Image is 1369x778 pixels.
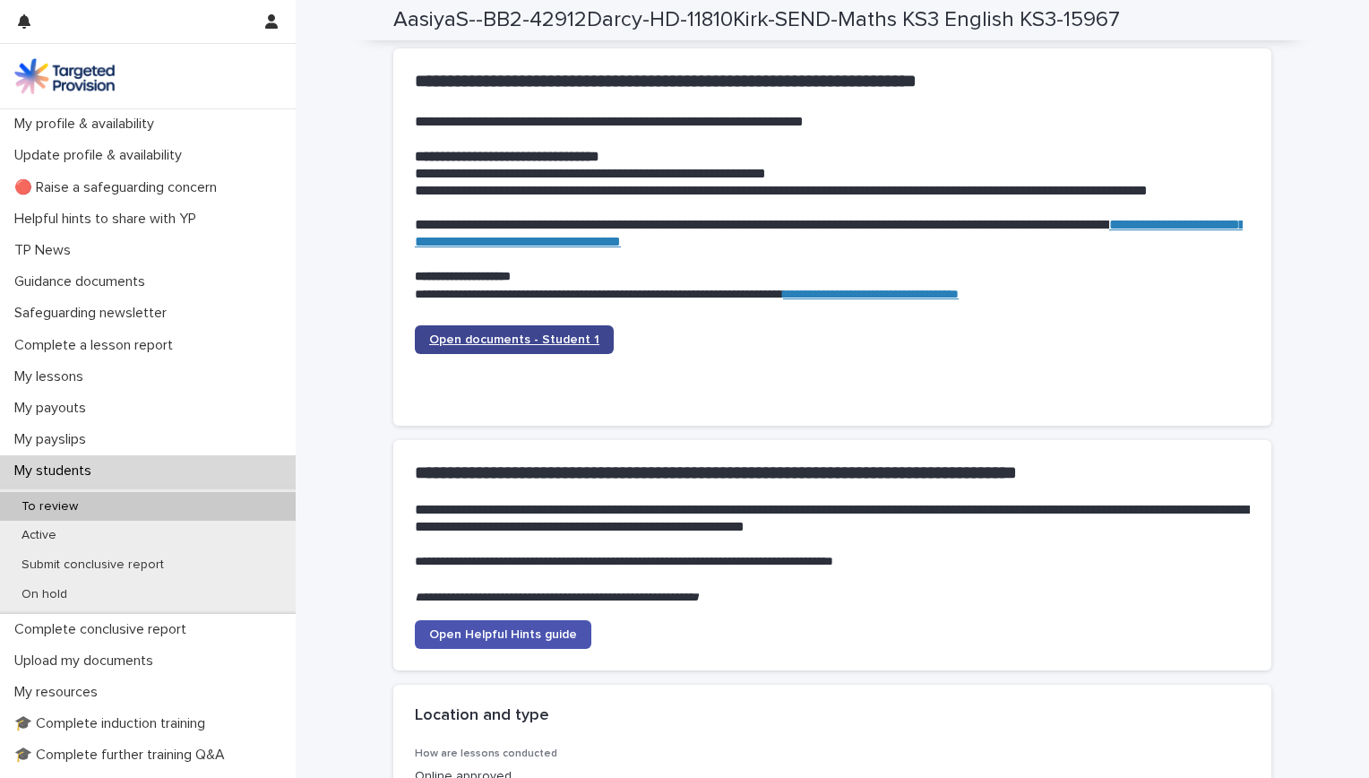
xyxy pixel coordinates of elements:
p: Upload my documents [7,653,168,670]
p: Complete conclusive report [7,621,201,638]
p: Submit conclusive report [7,558,178,573]
p: My students [7,462,106,480]
span: Open documents - Student 1 [429,333,599,346]
p: My payslips [7,431,100,448]
img: M5nRWzHhSzIhMunXDL62 [14,58,115,94]
span: How are lessons conducted [415,748,557,759]
p: Update profile & availability [7,147,196,164]
p: Complete a lesson report [7,337,187,354]
p: My lessons [7,368,98,385]
p: On hold [7,587,82,602]
p: My profile & availability [7,116,168,133]
p: Guidance documents [7,273,159,290]
p: Active [7,528,71,543]
span: Open Helpful Hints guide [429,628,577,641]
p: 🎓 Complete induction training [7,715,220,732]
h2: Location and type [415,706,549,726]
p: Helpful hints to share with YP [7,211,211,228]
p: My resources [7,684,112,701]
p: 🎓 Complete further training Q&A [7,747,239,764]
p: TP News [7,242,85,259]
p: My payouts [7,400,100,417]
p: Safeguarding newsletter [7,305,181,322]
a: Open documents - Student 1 [415,325,614,354]
h2: AasiyaS--BB2-42912Darcy-HD-11810Kirk-SEND-Maths KS3 English KS3-15967 [393,7,1120,33]
p: 🔴 Raise a safeguarding concern [7,179,231,196]
p: To review [7,499,92,514]
a: Open Helpful Hints guide [415,620,591,649]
